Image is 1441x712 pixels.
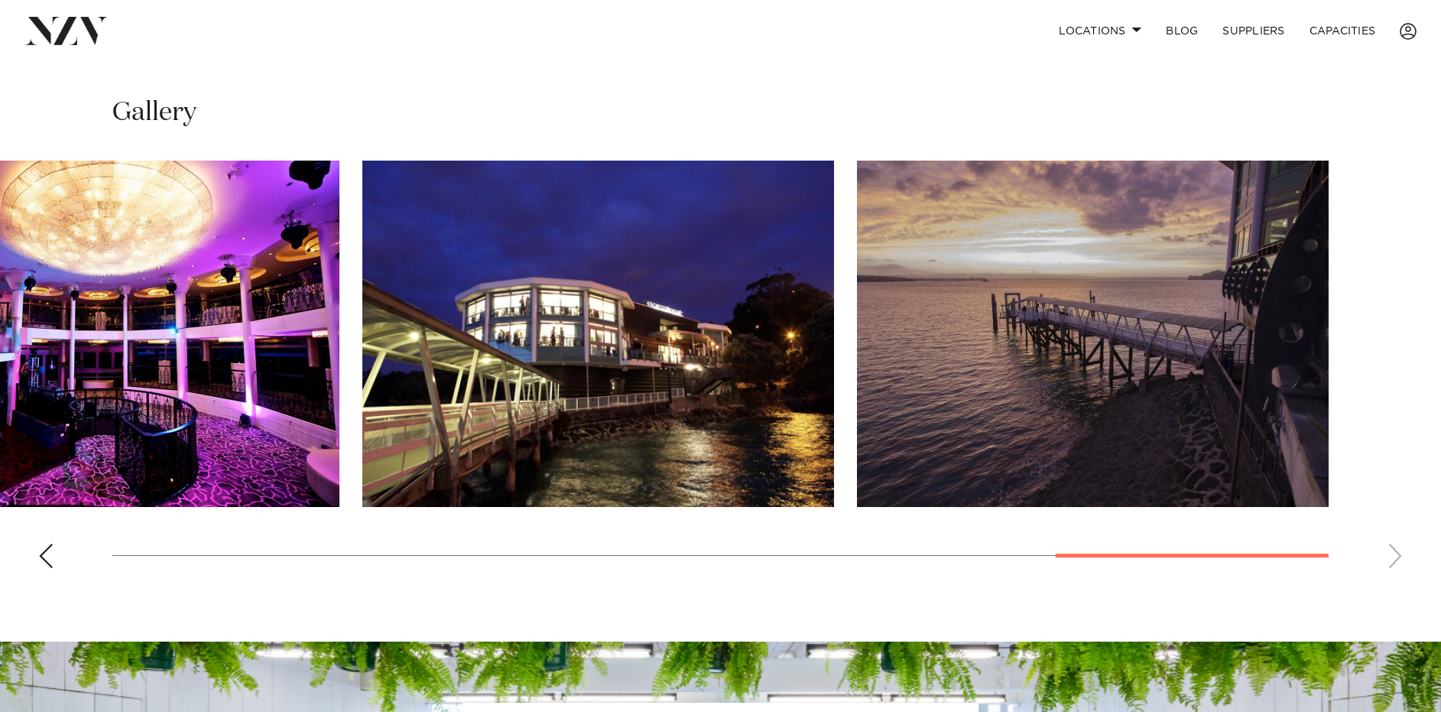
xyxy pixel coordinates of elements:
[857,161,1329,507] swiper-slide: 11 / 11
[1210,15,1297,47] a: SUPPLIERS
[1047,15,1154,47] a: Locations
[24,17,108,44] img: nzv-logo.png
[1154,15,1210,47] a: BLOG
[362,161,834,507] swiper-slide: 10 / 11
[112,96,196,130] h2: Gallery
[1297,15,1388,47] a: Capacities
